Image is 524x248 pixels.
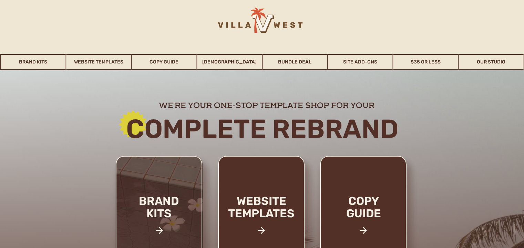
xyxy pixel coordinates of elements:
[263,54,327,70] a: Bundle Deal
[66,54,131,70] a: Website Templates
[110,100,424,109] h2: we're your one-stop template shop for your
[130,195,188,243] a: brand kits
[197,54,262,70] a: [DEMOGRAPHIC_DATA]
[332,195,395,243] a: copy guide
[76,115,449,143] h2: Complete rebrand
[393,54,458,70] a: $35 or Less
[459,54,524,70] a: Our Studio
[1,54,66,70] a: Brand Kits
[328,54,393,70] a: Site Add-Ons
[132,54,196,70] a: Copy Guide
[216,195,307,235] a: website templates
